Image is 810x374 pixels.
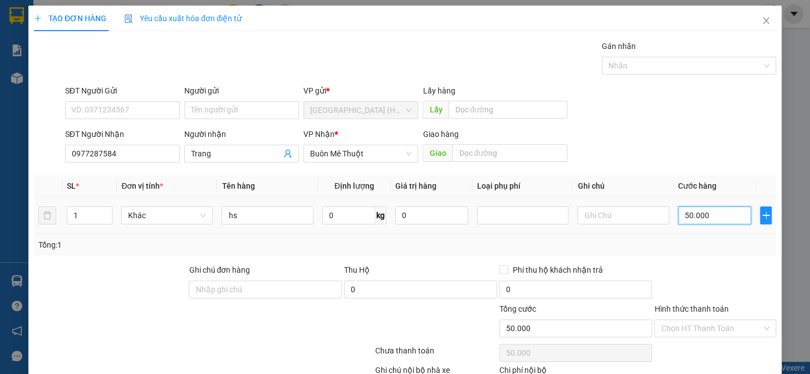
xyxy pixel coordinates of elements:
[130,23,306,38] div: 0394982598
[184,85,299,97] div: Người gửi
[573,175,673,197] th: Ghi chú
[750,6,782,37] button: Close
[395,206,468,224] input: 0
[189,265,250,274] label: Ghi chú đơn hàng
[34,14,42,22] span: plus
[760,206,772,224] button: plus
[499,304,536,313] span: Tổng cước
[423,86,455,95] span: Lấy hàng
[222,206,313,224] input: VD: Bàn, Ghế
[65,128,180,140] div: SĐT Người Nhận
[9,9,122,48] div: [GEOGRAPHIC_DATA] (Hàng)
[395,181,436,190] span: Giá trị hàng
[130,11,157,22] span: Nhận:
[130,45,146,56] span: DĐ:
[65,85,180,97] div: SĐT Người Gửi
[423,101,448,119] span: Lấy
[184,128,299,140] div: Người nhận
[335,181,374,190] span: Định lượng
[303,85,418,97] div: VP gửi
[283,149,292,158] span: user-add
[303,130,335,139] span: VP Nhận
[375,206,386,224] span: kg
[310,102,411,119] span: Đà Nẵng (Hàng)
[423,144,452,162] span: Giao
[423,130,458,139] span: Giao hàng
[124,14,242,23] span: Yêu cầu xuất hóa đơn điện tử
[310,145,411,162] span: Buôn Mê Thuột
[508,264,607,276] span: Phí thu hộ khách nhận trả
[121,181,163,190] span: Đơn vị tính
[344,265,370,274] span: Thu Hộ
[654,304,728,313] label: Hình thức thanh toán
[452,144,567,162] input: Dọc đường
[130,38,306,77] span: Chùa [DEMOGRAPHIC_DATA]
[678,181,716,190] span: Cước hàng
[130,9,306,23] div: Buôn Mê Thuột
[374,345,498,364] div: Chưa thanh toán
[67,181,76,190] span: SL
[38,239,313,251] div: Tổng: 1
[473,175,573,197] th: Loại phụ phí
[762,16,770,25] span: close
[9,9,27,21] span: Gửi:
[189,280,342,298] input: Ghi chú đơn hàng
[124,14,133,23] img: icon
[448,101,567,119] input: Dọc đường
[222,181,254,190] span: Tên hàng
[602,42,636,51] label: Gán nhãn
[577,206,669,224] input: Ghi Chú
[128,207,206,224] span: Khác
[38,206,56,224] button: delete
[34,14,106,23] span: TẠO ĐƠN HÀNG
[760,211,771,220] span: plus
